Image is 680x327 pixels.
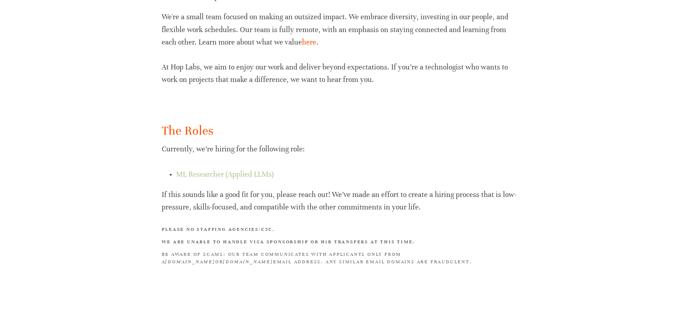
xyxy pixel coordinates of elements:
a: here [302,38,316,47]
p: Currently, we’re hiring for the following role: [162,143,519,155]
em: [DOMAIN_NAME] [165,259,215,265]
strong: Please no staffing agencies/C2C. [162,227,275,232]
a: ML Researcher (Applied LLMs) [176,170,274,179]
p: At Hop Labs, we aim to enjoy our work and deliver beyond expectations. If you’re a technologist w... [162,61,519,86]
strong: We are unable to handle visa sponsorship or H1B transfers at this time. [162,239,415,245]
h2: The Roles [162,123,519,139]
em: [DOMAIN_NAME] [223,259,273,265]
p: If this sounds like a good fit for you, please reach out! We’ve made an effort to create a hiring... [162,188,519,213]
p: We're a small team focused on making an outsized impact. We embrace diversity, investing in our p... [162,11,519,48]
h3: BE AWARE OF SCAMS: Our team communicates with applicants only from a or email address. Any simila... [162,251,519,266]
